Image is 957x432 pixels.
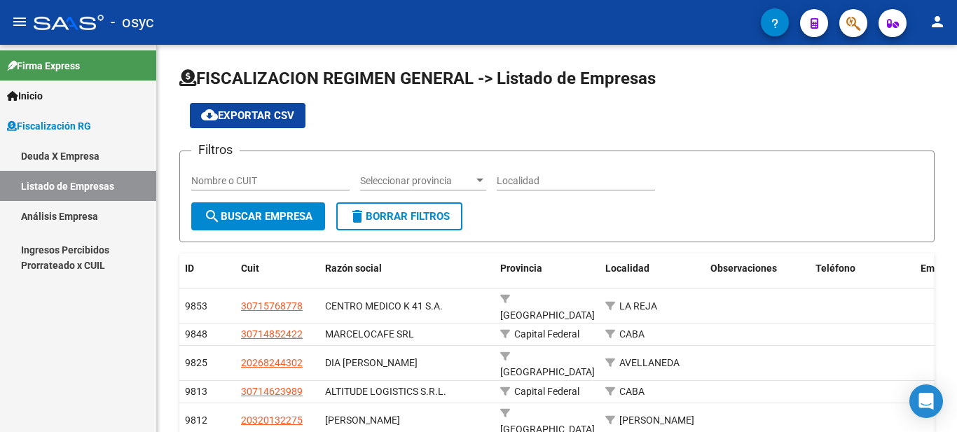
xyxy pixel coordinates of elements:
span: 9812 [185,414,207,426]
span: Borrar Filtros [349,210,450,223]
span: Cuit [241,263,259,274]
span: Razón social [325,263,382,274]
span: CENTRO MEDICO K 41 S.A. [325,300,443,312]
h3: Filtros [191,140,240,160]
span: Inicio [7,88,43,104]
span: ALTITUDE LOGISTICS S.R.L. [325,386,446,397]
span: Capital Federal [514,328,579,340]
span: 30714623989 [241,386,303,397]
mat-icon: person [929,13,946,30]
span: 9848 [185,328,207,340]
span: 20320132275 [241,414,303,426]
span: ID [185,263,194,274]
span: [GEOGRAPHIC_DATA] [500,309,595,321]
span: 9825 [185,357,207,368]
datatable-header-cell: Cuit [235,253,319,284]
span: Teléfono [815,263,855,274]
datatable-header-cell: Observaciones [705,253,810,284]
span: MARCELOCAFE SRL [325,328,414,340]
button: Exportar CSV [190,103,305,128]
span: 9813 [185,386,207,397]
span: LA REJA [619,300,657,312]
button: Buscar Empresa [191,202,325,230]
button: Borrar Filtros [336,202,462,230]
span: Localidad [605,263,649,274]
span: CABA [619,386,645,397]
span: Email [921,263,946,274]
span: Observaciones [710,263,777,274]
span: 30715768778 [241,300,303,312]
div: Open Intercom Messenger [909,384,943,418]
span: - osyc [111,7,154,38]
span: AVELLANEDA [619,357,680,368]
mat-icon: cloud_download [201,106,218,123]
span: Seleccionar provincia [360,175,474,187]
span: Exportar CSV [201,109,294,122]
mat-icon: search [204,208,221,225]
span: 9853 [185,300,207,312]
datatable-header-cell: Localidad [600,253,705,284]
mat-icon: delete [349,208,366,225]
span: Provincia [500,263,542,274]
span: FISCALIZACION REGIMEN GENERAL -> Listado de Empresas [179,69,656,88]
datatable-header-cell: Teléfono [810,253,915,284]
mat-icon: menu [11,13,28,30]
datatable-header-cell: ID [179,253,235,284]
span: Capital Federal [514,386,579,397]
span: 20268244302 [241,357,303,368]
datatable-header-cell: Provincia [495,253,600,284]
span: DIA ESTEBAN GUILLERMO [325,357,418,368]
span: 30714852422 [241,328,303,340]
span: OJEDA FEDERICO MANUEL [325,414,400,426]
span: Firma Express [7,58,80,74]
span: CABA [619,328,645,340]
span: [GEOGRAPHIC_DATA] [500,366,595,377]
datatable-header-cell: Razón social [319,253,495,284]
span: Fiscalización RG [7,118,91,134]
span: Buscar Empresa [204,210,312,223]
span: [PERSON_NAME] [619,414,694,426]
